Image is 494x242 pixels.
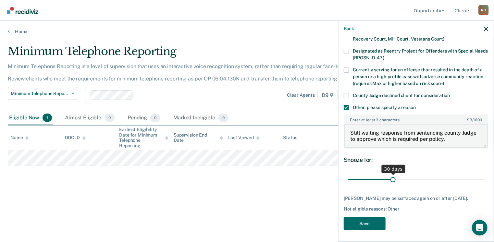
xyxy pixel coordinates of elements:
div: Minimum Telephone Reporting [8,45,378,63]
span: 0 [218,114,228,122]
span: 0 [105,114,115,122]
span: County Judge declined client for consideration [353,93,450,98]
div: 30 days [382,165,405,173]
span: Minimum Telephone Reporting [11,91,69,96]
textarea: Still waiting response from sentencing county Judge to approve which is required per policy. [344,124,488,148]
div: Pending [126,111,162,125]
span: 0 [150,114,160,122]
button: Save [344,217,386,230]
span: Currently serving for an offense that resulted in the death of a person or a high-profile case wi... [353,67,483,86]
div: [PERSON_NAME] may be surfaced again on or after [DATE]. [344,196,488,201]
div: Name [10,135,29,140]
div: Marked Ineligible [172,111,230,125]
div: Open Intercom Messenger [472,220,488,236]
a: Home [8,29,486,34]
button: Profile dropdown button [478,5,489,15]
span: D9 [317,90,338,100]
div: Earliest Eligibility Date for Minimum Telephone Reporting [119,127,168,149]
button: Back [344,26,354,31]
span: 1 [43,114,52,122]
div: Snooze for: [344,156,488,163]
span: 93 [467,118,472,122]
div: Almost Eligible [64,111,116,125]
div: Assigned to [338,135,368,140]
p: Minimum Telephone Reporting is a level of supervision that uses an interactive voice recognition ... [8,63,376,82]
div: DOC ID [65,135,86,140]
span: Other, please specify a reason [353,105,416,110]
label: Enter at least 3 characters [344,115,488,122]
div: Clear agents [287,92,315,98]
span: / 1600 [467,118,482,122]
span: Designated as Reentry Project for Offenders with Special Needs (RPOSN - D-47) [353,48,488,60]
div: R B [478,5,489,15]
div: Last Viewed [228,135,260,140]
div: Supervision End Date [174,132,223,143]
div: Eligible Now [8,111,53,125]
img: Recidiviz [7,7,38,14]
div: Not eligible reasons: Other [344,206,488,212]
div: Status [283,135,297,140]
